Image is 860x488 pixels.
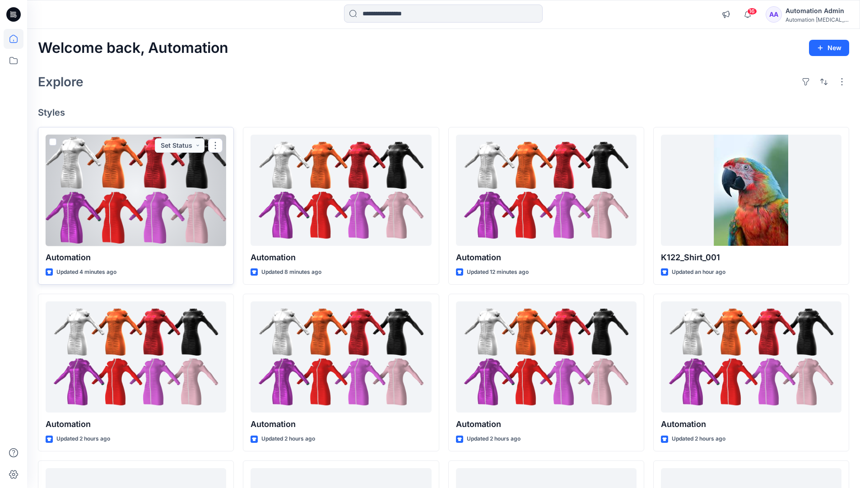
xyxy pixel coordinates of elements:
h4: Styles [38,107,849,118]
a: Automation [46,135,226,246]
button: New [809,40,849,56]
p: K122_Shirt_001 [661,251,841,264]
div: AA [766,6,782,23]
a: Automation [46,301,226,413]
p: Automation [251,418,431,431]
a: Automation [456,135,637,246]
div: Automation Admin [786,5,849,16]
p: Updated 2 hours ago [467,434,521,444]
p: Updated 2 hours ago [56,434,110,444]
p: Updated 12 minutes ago [467,267,529,277]
h2: Welcome back, Automation [38,40,228,56]
p: Automation [46,251,226,264]
p: Updated 8 minutes ago [261,267,321,277]
a: Automation [661,301,841,413]
p: Updated 4 minutes ago [56,267,116,277]
span: 16 [747,8,757,15]
a: Automation [251,135,431,246]
h2: Explore [38,75,84,89]
p: Automation [661,418,841,431]
a: K122_Shirt_001 [661,135,841,246]
p: Updated an hour ago [672,267,725,277]
p: Automation [46,418,226,431]
p: Updated 2 hours ago [672,434,725,444]
div: Automation [MEDICAL_DATA]... [786,16,849,23]
a: Automation [251,301,431,413]
p: Updated 2 hours ago [261,434,315,444]
p: Automation [456,251,637,264]
a: Automation [456,301,637,413]
p: Automation [251,251,431,264]
p: Automation [456,418,637,431]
